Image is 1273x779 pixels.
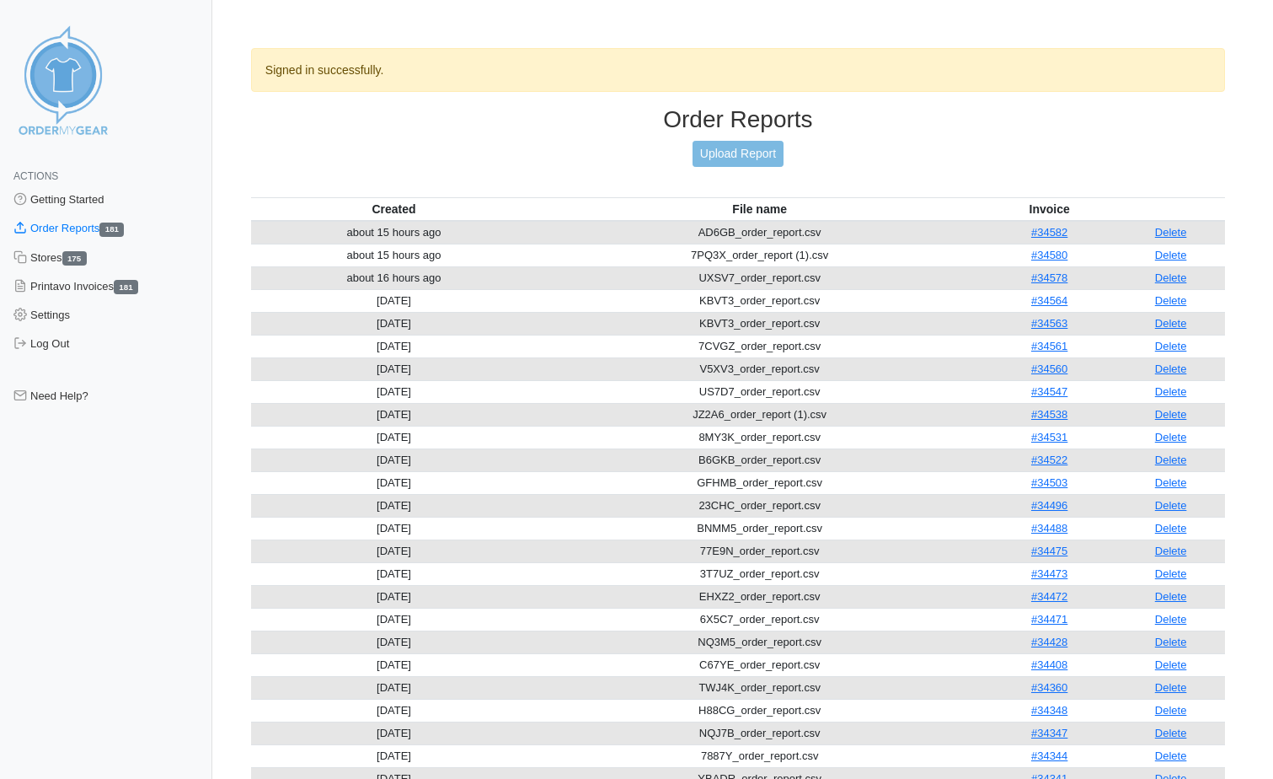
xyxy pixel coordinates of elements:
[1031,545,1067,557] a: #34475
[693,141,784,167] a: Upload Report
[251,403,537,426] td: [DATE]
[114,280,138,294] span: 181
[251,471,537,494] td: [DATE]
[537,244,982,266] td: 7PQ3X_order_report (1).csv
[1155,681,1187,694] a: Delete
[1155,704,1187,717] a: Delete
[251,517,537,540] td: [DATE]
[1031,226,1067,239] a: #34582
[537,357,982,380] td: V5XV3_order_report.csv
[1155,613,1187,626] a: Delete
[1031,385,1067,398] a: #34547
[1031,408,1067,421] a: #34538
[251,676,537,699] td: [DATE]
[251,221,537,244] td: about 15 hours ago
[1155,226,1187,239] a: Delete
[537,312,982,335] td: KBVT3_order_report.csv
[537,585,982,608] td: EHXZ2_order_report.csv
[1031,704,1067,717] a: #34348
[537,631,982,653] td: NQ3M5_order_report.csv
[537,221,982,244] td: AD6GB_order_report.csv
[1155,249,1187,261] a: Delete
[1155,499,1187,512] a: Delete
[537,403,982,426] td: JZ2A6_order_report (1).csv
[251,244,537,266] td: about 15 hours ago
[1031,590,1067,603] a: #34472
[1031,727,1067,739] a: #34347
[1031,476,1067,489] a: #34503
[1155,522,1187,535] a: Delete
[1031,681,1067,694] a: #34360
[1031,317,1067,330] a: #34563
[1155,408,1187,421] a: Delete
[1031,271,1067,284] a: #34578
[537,426,982,449] td: 8MY3K_order_report.csv
[1155,727,1187,739] a: Delete
[1031,340,1067,352] a: #34561
[1155,431,1187,443] a: Delete
[251,312,537,335] td: [DATE]
[1155,363,1187,375] a: Delete
[251,494,537,517] td: [DATE]
[537,699,982,722] td: H88CG_order_report.csv
[1155,340,1187,352] a: Delete
[537,266,982,289] td: UXSV7_order_report.csv
[1031,567,1067,580] a: #34473
[537,197,982,221] th: File name
[251,653,537,676] td: [DATE]
[1155,567,1187,580] a: Delete
[251,266,537,289] td: about 16 hours ago
[1155,590,1187,603] a: Delete
[1031,522,1067,535] a: #34488
[1031,636,1067,648] a: #34428
[537,449,982,471] td: B6GKB_order_report.csv
[537,653,982,676] td: C67YE_order_report.csv
[251,289,537,312] td: [DATE]
[251,335,537,357] td: [DATE]
[537,380,982,403] td: US7D7_order_report.csv
[537,289,982,312] td: KBVT3_order_report.csv
[1031,363,1067,375] a: #34560
[537,540,982,562] td: 77E9N_order_report.csv
[537,676,982,699] td: TWJ4K_order_report.csv
[251,631,537,653] td: [DATE]
[1155,385,1187,398] a: Delete
[1031,499,1067,512] a: #34496
[1155,658,1187,671] a: Delete
[1031,249,1067,261] a: #34580
[1031,613,1067,626] a: #34471
[1155,476,1187,489] a: Delete
[1031,749,1067,762] a: #34344
[251,197,537,221] th: Created
[251,562,537,585] td: [DATE]
[1155,749,1187,762] a: Delete
[251,357,537,380] td: [DATE]
[251,449,537,471] td: [DATE]
[251,585,537,608] td: [DATE]
[537,471,982,494] td: GFHMB_order_report.csv
[251,699,537,722] td: [DATE]
[1031,454,1067,466] a: #34522
[251,48,1225,92] div: Signed in successfully.
[251,380,537,403] td: [DATE]
[251,426,537,449] td: [DATE]
[537,562,982,585] td: 3T7UZ_order_report.csv
[62,251,87,266] span: 175
[1155,294,1187,307] a: Delete
[537,722,982,744] td: NQJ7B_order_report.csv
[13,170,58,182] span: Actions
[1155,545,1187,557] a: Delete
[251,540,537,562] td: [DATE]
[251,722,537,744] td: [DATE]
[537,744,982,767] td: 7887Y_order_report.csv
[99,223,124,237] span: 181
[251,105,1225,134] h3: Order Reports
[1031,294,1067,307] a: #34564
[537,517,982,540] td: BNMM5_order_report.csv
[1155,317,1187,330] a: Delete
[1031,431,1067,443] a: #34531
[1031,658,1067,671] a: #34408
[982,197,1116,221] th: Invoice
[1155,454,1187,466] a: Delete
[251,744,537,767] td: [DATE]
